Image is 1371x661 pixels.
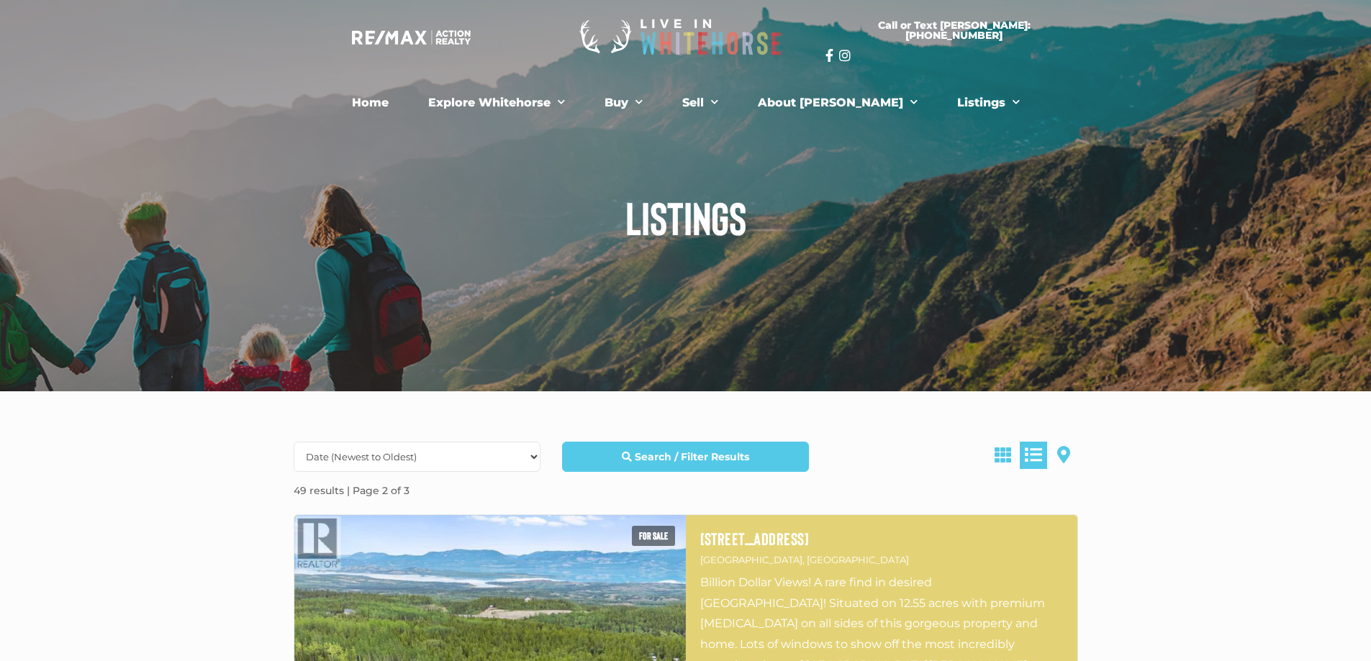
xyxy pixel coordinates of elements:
span: For sale [632,526,675,546]
a: Buy [594,88,653,117]
a: About [PERSON_NAME] [747,88,928,117]
nav: Menu [290,88,1082,117]
strong: Search / Filter Results [635,450,749,463]
a: [STREET_ADDRESS] [700,529,1063,548]
a: Listings [946,88,1031,117]
a: Search / Filter Results [562,442,809,472]
a: Home [341,88,399,117]
span: Call or Text [PERSON_NAME]: [PHONE_NUMBER] [843,20,1066,40]
a: Call or Text [PERSON_NAME]: [PHONE_NUMBER] [825,12,1083,49]
strong: 49 results | Page 2 of 3 [294,484,410,497]
a: Explore Whitehorse [417,88,576,117]
p: [GEOGRAPHIC_DATA], [GEOGRAPHIC_DATA] [700,552,1063,568]
h1: Listings [283,194,1089,240]
a: Sell [671,88,729,117]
